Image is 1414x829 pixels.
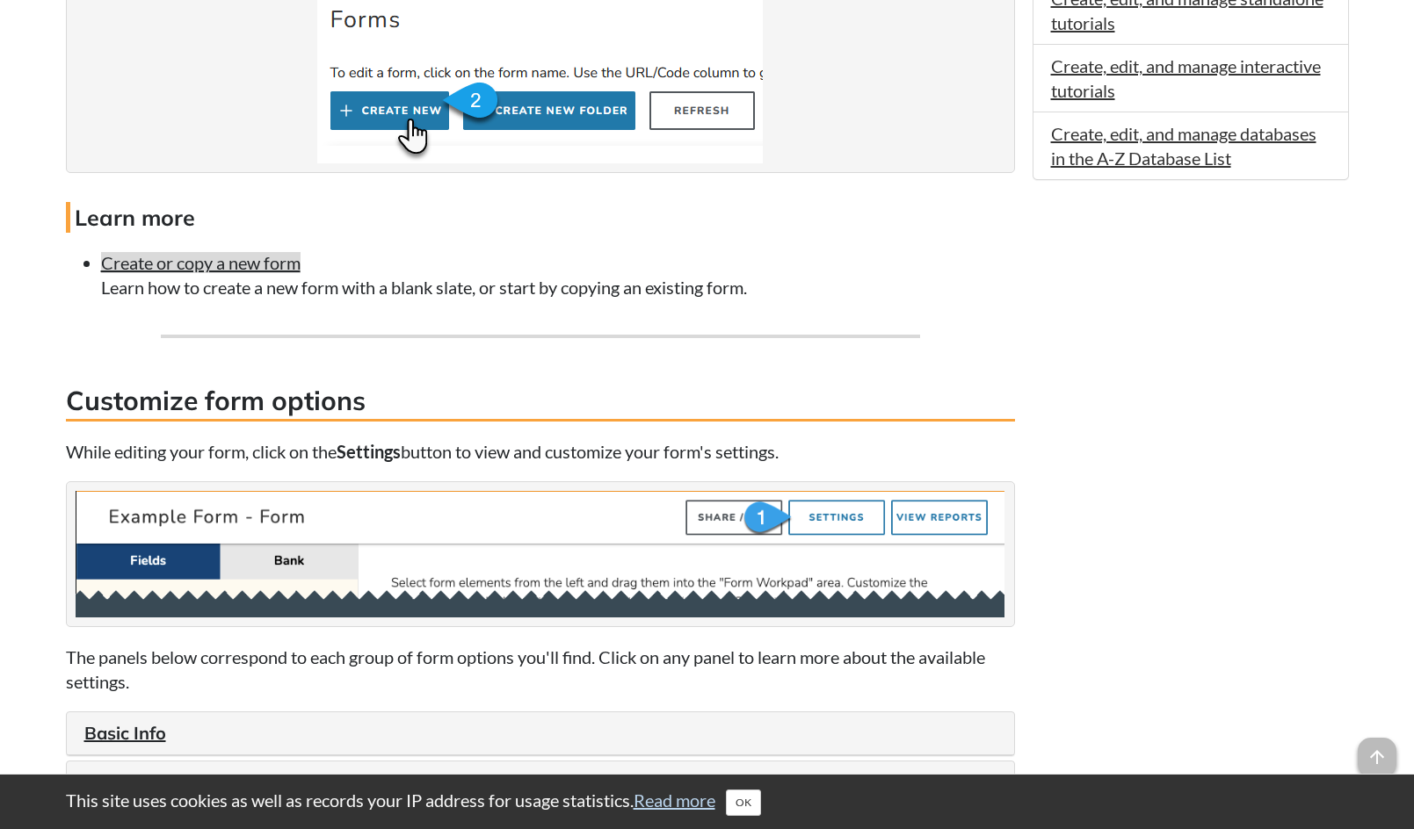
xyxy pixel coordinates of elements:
[337,441,401,462] strong: Settings
[101,252,301,273] a: Create or copy a new form
[84,722,166,744] a: Basic Info
[1051,55,1321,101] a: Create, edit, and manage interactive tutorials
[66,382,1015,422] h3: Customize form options
[66,439,1015,464] p: While editing your form, click on the button to view and customize your form's settings.
[1051,123,1316,169] a: Create, edit, and manage databases in the A-Z Database List
[76,491,1005,617] img: navigating to a form settings
[1358,738,1396,776] span: arrow_upward
[48,788,1367,816] div: This site uses cookies as well as records your IP address for usage statistics.
[1358,739,1396,761] a: arrow_upward
[66,202,1015,233] h4: Learn more
[66,645,1015,694] p: The panels below correspond to each group of form options you'll find. Click on any panel to lear...
[84,771,185,793] a: Permissions
[101,250,1015,299] li: Learn how to create a new form with a blank slate, or start by copying an existing form.
[726,789,761,816] button: Close
[634,789,715,811] a: Read more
